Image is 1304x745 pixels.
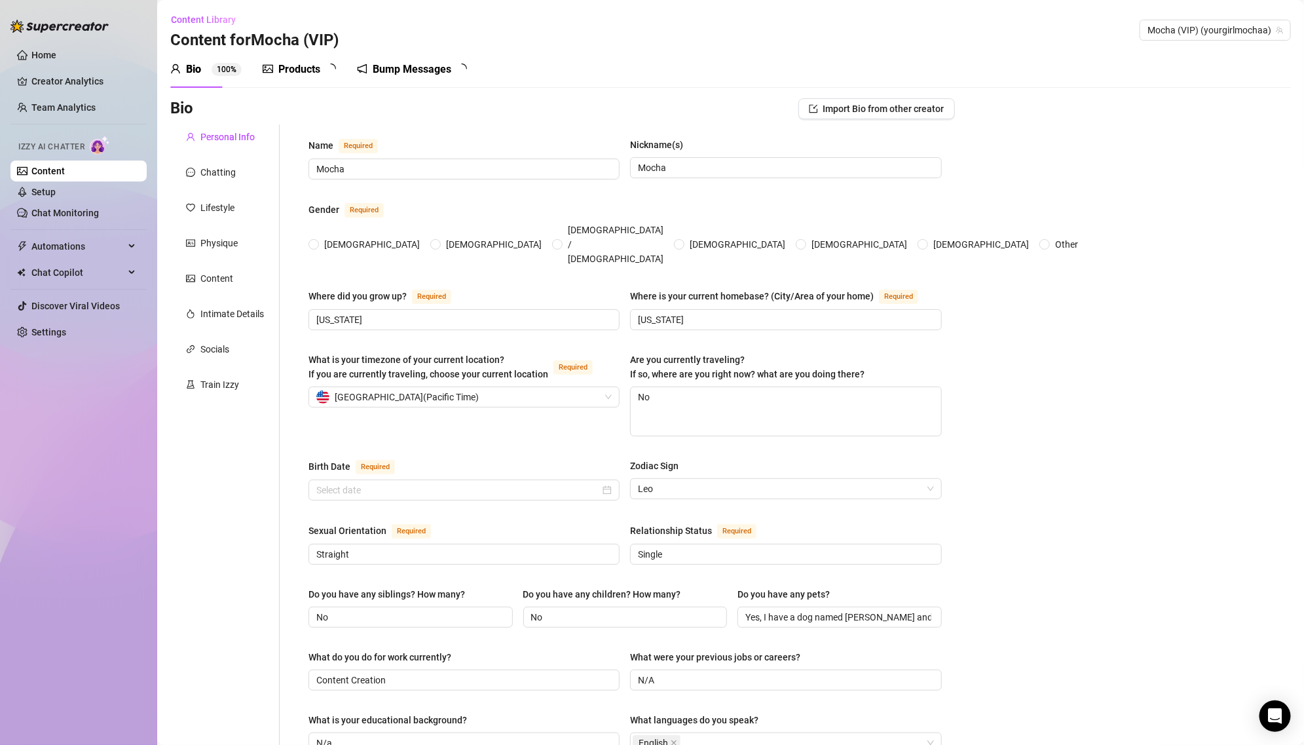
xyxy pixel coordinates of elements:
[319,237,425,252] span: [DEMOGRAPHIC_DATA]
[441,237,547,252] span: [DEMOGRAPHIC_DATA]
[308,524,386,538] div: Sexual Orientation
[717,524,756,539] span: Required
[186,203,195,212] span: heart
[10,20,109,33] img: logo-BBDzfeDw.svg
[630,138,683,152] div: Nickname(s)
[308,459,350,474] div: Birth Date
[373,62,451,77] div: Bump Messages
[308,138,333,153] div: Name
[809,104,818,113] span: import
[630,459,679,473] div: Zodiac Sign
[31,236,124,257] span: Automations
[170,9,246,30] button: Content Library
[308,587,465,602] div: Do you have any siblings? How many?
[630,650,800,664] div: What were your previous jobs or careers?
[200,271,233,286] div: Content
[1050,237,1083,252] span: Other
[263,64,273,74] span: picture
[186,345,195,354] span: link
[357,64,367,74] span: notification
[308,713,476,727] label: What is your educational background?
[684,237,791,252] span: [DEMOGRAPHIC_DATA]
[308,523,445,539] label: Sexual Orientation
[186,62,201,77] div: Bio
[170,98,193,119] h3: Bio
[823,104,944,114] span: Import Bio from other creator
[278,62,320,77] div: Products
[31,208,99,218] a: Chat Monitoring
[186,274,195,283] span: picture
[316,391,329,404] img: us
[18,141,84,153] span: Izzy AI Chatter
[563,223,669,266] span: [DEMOGRAPHIC_DATA] / [DEMOGRAPHIC_DATA]
[31,50,56,60] a: Home
[171,14,236,25] span: Content Library
[630,524,712,538] div: Relationship Status
[308,288,466,304] label: Where did you grow up?
[186,309,195,318] span: fire
[316,673,609,687] input: What do you do for work currently?
[523,587,690,602] label: Do you have any children? How many?
[630,459,688,473] label: Zodiac Sign
[1276,26,1284,34] span: team
[737,587,830,602] div: Do you have any pets?
[531,610,717,624] input: Do you have any children? How many?
[879,290,918,304] span: Required
[308,713,467,727] div: What is your educational background?
[308,202,339,217] div: Gender
[630,713,768,727] label: What languages do you speak?
[170,64,181,74] span: user
[186,380,195,389] span: experiment
[745,610,931,624] input: Do you have any pets?
[630,288,933,304] label: Where is your current homebase? (City/Area of your home)
[523,587,681,602] div: Do you have any children? How many?
[200,377,239,392] div: Train Izzy
[200,165,236,180] div: Chatting
[31,102,96,113] a: Team Analytics
[31,71,136,92] a: Creator Analytics
[308,650,451,664] div: What do you do for work currently?
[212,63,242,76] sup: 100%
[308,354,548,379] span: What is your timezone of your current location? If you are currently traveling, choose your curre...
[17,241,28,252] span: thunderbolt
[806,237,912,252] span: [DEMOGRAPHIC_DATA]
[316,483,600,497] input: Birth Date
[200,236,238,250] div: Physique
[308,459,409,474] label: Birth Date
[630,289,874,303] div: Where is your current homebase? (City/Area of your home)
[17,268,26,277] img: Chat Copilot
[798,98,955,119] button: Import Bio from other creator
[31,187,56,197] a: Setup
[200,307,264,321] div: Intimate Details
[200,201,234,215] div: Lifestyle
[200,342,229,356] div: Socials
[316,313,609,327] input: Where did you grow up?
[325,62,337,75] span: loading
[316,162,609,176] input: Name
[31,301,120,311] a: Discover Viral Videos
[1147,20,1283,40] span: Mocha (VIP) (yourgirlmochaa)
[638,479,933,499] span: Leo
[31,327,66,337] a: Settings
[186,239,195,248] span: idcard
[456,62,468,75] span: loading
[186,132,195,142] span: user
[737,587,839,602] label: Do you have any pets?
[200,130,255,144] div: Personal Info
[638,161,931,175] input: Nickname(s)
[928,237,1034,252] span: [DEMOGRAPHIC_DATA]
[31,262,124,283] span: Chat Copilot
[630,523,771,539] label: Relationship Status
[316,547,609,562] input: Sexual Orientation
[308,587,474,602] label: Do you have any siblings? How many?
[339,139,378,153] span: Required
[630,650,810,664] label: What were your previous jobs or careers?
[335,387,479,407] span: [GEOGRAPHIC_DATA] ( Pacific Time )
[553,360,593,375] span: Required
[186,168,195,177] span: message
[308,138,392,153] label: Name
[638,673,931,687] input: What were your previous jobs or careers?
[638,313,931,327] input: Where is your current homebase? (City/Area of your home)
[316,610,502,624] input: Do you have any siblings? How many?
[630,354,865,379] span: Are you currently traveling? If so, where are you right now? what are you doing there?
